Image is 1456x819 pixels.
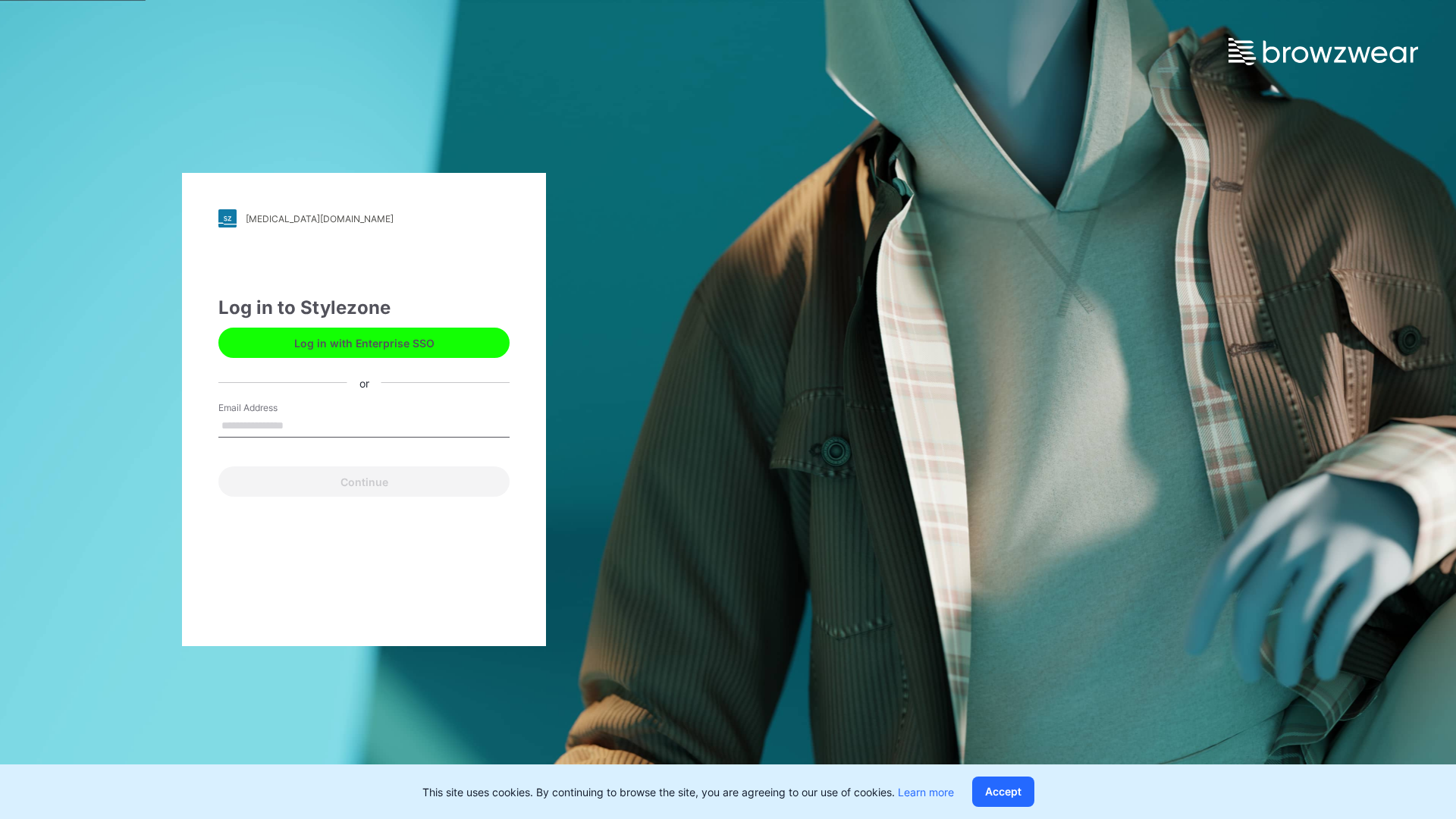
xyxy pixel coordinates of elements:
[218,328,510,358] button: Log in with Enterprise SSO
[972,777,1034,807] button: Accept
[218,294,510,322] div: Log in to Stylezone
[218,401,325,415] label: Email Address
[218,209,510,227] a: [MEDICAL_DATA][DOMAIN_NAME]
[246,213,394,224] div: [MEDICAL_DATA][DOMAIN_NAME]
[218,209,237,227] img: stylezone-logo.562084cfcfab977791bfbf7441f1a819.svg
[898,786,954,799] a: Learn more
[347,375,381,391] div: or
[422,784,954,800] p: This site uses cookies. By continuing to browse the site, you are agreeing to our use of cookies.
[1228,38,1418,65] img: browzwear-logo.e42bd6dac1945053ebaf764b6aa21510.svg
